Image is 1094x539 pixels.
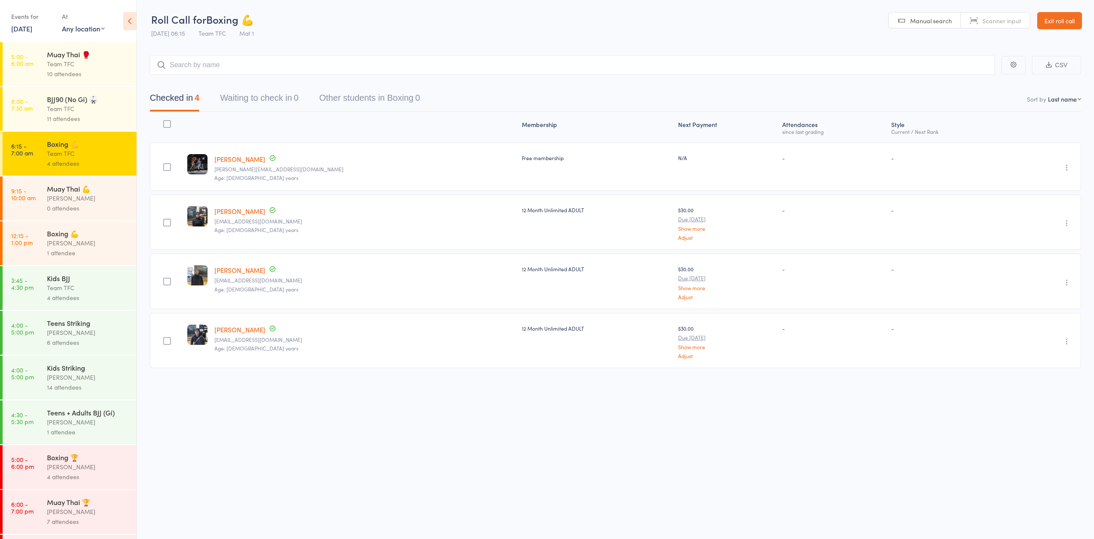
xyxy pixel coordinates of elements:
div: Kids BJJ [47,273,129,283]
a: [PERSON_NAME] [214,207,265,216]
div: [PERSON_NAME] [47,238,129,248]
small: Due [DATE] [678,275,775,281]
a: 4:00 -5:00 pmKids Striking[PERSON_NAME]14 attendees [3,356,136,400]
div: Boxing 💪 [47,139,129,149]
div: - [891,154,1007,161]
div: Team TFC [47,149,129,158]
div: 14 attendees [47,382,129,392]
a: Exit roll call [1037,12,1082,29]
a: 6:15 -7:00 amBoxing 💪Team TFC4 attendees [3,132,136,176]
span: Boxing 💪 [206,12,254,26]
a: [PERSON_NAME] [214,155,265,164]
div: Teens Striking [47,318,129,328]
a: 12:15 -1:00 pmBoxing 💪[PERSON_NAME]1 attendee [3,221,136,265]
a: 4:00 -5:00 pmTeens Striking[PERSON_NAME]6 attendees [3,311,136,355]
a: Show more [678,344,775,350]
div: Team TFC [47,283,129,293]
span: Age: [DEMOGRAPHIC_DATA] years [214,344,298,352]
div: Teens + Adults BJJ (Gi) [47,408,129,417]
small: Due [DATE] [678,335,775,341]
a: 9:15 -10:00 amMuay Thai 💪[PERSON_NAME]0 attendees [3,177,136,220]
input: Search by name [150,55,995,75]
small: hsarfudin@gmail.com [214,277,515,283]
small: Ameerasarf@gmail.com [214,218,515,224]
div: 1 attendee [47,248,129,258]
small: Dave@thelimelab.com.au [214,166,515,172]
button: Other students in Boxing0 [319,89,420,112]
div: Membership [518,116,675,139]
time: 6:00 - 7:00 pm [11,501,34,514]
div: 12 Month Unlimited ADULT [522,265,672,273]
div: - [782,206,884,214]
time: 6:15 - 7:00 am [11,142,33,156]
a: [DATE] [11,24,32,33]
span: Age: [DEMOGRAPHIC_DATA] years [214,174,298,181]
div: Muay Thai 🏆 [47,497,129,507]
div: [PERSON_NAME] [47,507,129,517]
div: Kids Striking [47,363,129,372]
div: [PERSON_NAME] [47,417,129,427]
img: image1757019635.png [187,206,208,226]
span: Age: [DEMOGRAPHIC_DATA] years [214,226,298,233]
div: 0 attendees [47,203,129,213]
a: 6:00 -7:30 amBJJ90 (No Gi) 🥋Team TFC11 attendees [3,87,136,131]
div: [PERSON_NAME] [47,462,129,472]
div: 11 attendees [47,114,129,124]
div: [PERSON_NAME] [47,193,129,203]
img: image1757365185.png [187,325,208,345]
div: 7 attendees [47,517,129,527]
time: 4:00 - 5:00 pm [11,366,34,380]
div: BJJ90 (No Gi) 🥋 [47,94,129,104]
a: Show more [678,226,775,231]
time: 5:00 - 6:00 pm [11,456,34,470]
label: Sort by [1027,95,1046,103]
div: N/A [678,154,775,161]
div: Free membership [522,154,672,161]
time: 4:00 - 5:00 pm [11,322,34,335]
button: CSV [1032,56,1081,74]
span: Mat 1 [239,29,254,37]
div: 0 [415,93,420,102]
a: Show more [678,285,775,291]
span: Manual search [910,16,952,25]
div: Team TFC [47,59,129,69]
a: [PERSON_NAME] [214,266,265,275]
time: 9:15 - 10:00 am [11,187,36,201]
small: Due [DATE] [678,216,775,222]
div: Style [888,116,1010,139]
div: - [782,325,884,332]
time: 12:15 - 1:00 pm [11,232,33,246]
div: 12 Month Unlimited ADULT [522,325,672,332]
small: samisarfudin06@gmail.com [214,337,515,343]
a: Adjust [678,235,775,240]
div: - [782,154,884,161]
div: Current / Next Rank [891,129,1007,134]
a: 5:00 -6:00 amMuay Thai 🥊Team TFC10 attendees [3,42,136,86]
div: $30.00 [678,206,775,240]
div: 4 attendees [47,158,129,168]
span: Team TFC [198,29,226,37]
a: 6:00 -7:00 pmMuay Thai 🏆[PERSON_NAME]7 attendees [3,490,136,534]
div: [PERSON_NAME] [47,372,129,382]
a: 3:45 -4:30 pmKids BJJTeam TFC4 attendees [3,266,136,310]
div: Atten­dances [779,116,888,139]
img: image1740908157.png [187,154,208,174]
img: image1757364928.png [187,265,208,285]
div: Muay Thai 💪 [47,184,129,193]
div: 10 attendees [47,69,129,79]
div: Boxing 🏆 [47,452,129,462]
div: 12 Month Unlimited ADULT [522,206,672,214]
div: - [891,325,1007,332]
span: Scanner input [982,16,1021,25]
div: At [62,9,105,24]
div: Any location [62,24,105,33]
time: 6:00 - 7:30 am [11,98,33,112]
div: $30.00 [678,265,775,299]
div: Muay Thai 🥊 [47,50,129,59]
time: 3:45 - 4:30 pm [11,277,34,291]
div: 4 attendees [47,293,129,303]
div: 0 [294,93,298,102]
div: - [891,265,1007,273]
div: Boxing 💪 [47,229,129,238]
div: Team TFC [47,104,129,114]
